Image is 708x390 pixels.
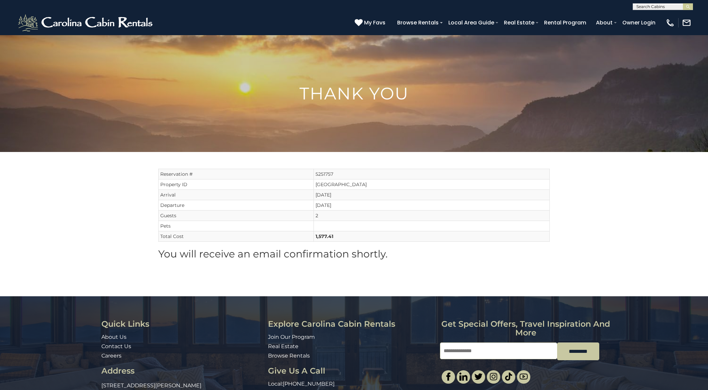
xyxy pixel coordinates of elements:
[501,17,538,28] a: Real Estate
[101,353,121,359] a: Careers
[159,211,314,221] td: Guests
[505,373,513,381] img: tiktok.svg
[268,343,298,349] a: Real Estate
[314,211,550,221] td: 2
[283,381,335,387] a: [PHONE_NUMBER]
[101,334,126,340] a: About Us
[593,17,616,28] a: About
[314,169,550,179] td: 5251757
[541,17,590,28] a: Rental Program
[364,18,385,27] span: My Favs
[159,231,314,242] td: Total Cost
[101,367,263,375] h3: Address
[316,233,333,239] strong: 1,577.41
[394,17,442,28] a: Browse Rentals
[158,248,550,259] h2: You will receive an email confirmation shortly.
[666,18,675,27] img: phone-regular-white.png
[159,200,314,211] td: Departure
[268,320,435,328] h3: Explore Carolina Cabin Rentals
[444,373,452,381] img: facebook-single.svg
[314,200,550,211] td: [DATE]
[355,18,387,27] a: My Favs
[159,179,314,190] td: Property ID
[314,190,550,200] td: [DATE]
[445,17,498,28] a: Local Area Guide
[520,373,528,381] img: youtube-light.svg
[490,373,498,381] img: instagram-single.svg
[159,221,314,231] td: Pets
[159,169,314,179] td: Reservation #
[101,320,263,328] h3: Quick Links
[268,367,435,375] h3: Give Us A Call
[619,17,659,28] a: Owner Login
[268,380,435,388] p: Local:
[682,18,691,27] img: mail-regular-white.png
[159,190,314,200] td: Arrival
[268,334,315,340] a: Join Our Program
[314,179,550,190] td: [GEOGRAPHIC_DATA]
[268,353,310,359] a: Browse Rentals
[459,373,467,381] img: linkedin-single.svg
[474,373,482,381] img: twitter-single.svg
[17,13,156,33] img: White-1-2.png
[101,343,131,349] a: Contact Us
[440,320,612,337] h3: Get special offers, travel inspiration and more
